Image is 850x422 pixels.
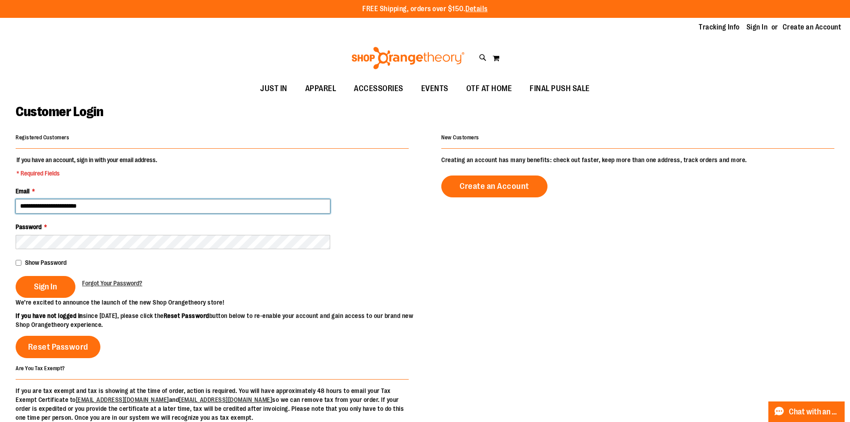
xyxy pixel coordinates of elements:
strong: Reset Password [164,312,209,319]
p: Creating an account has many benefits: check out faster, keep more than one address, track orders... [441,155,834,164]
span: OTF AT HOME [466,79,512,99]
a: Reset Password [16,336,100,358]
strong: New Customers [441,134,479,141]
p: since [DATE], please click the button below to re-enable your account and gain access to our bran... [16,311,425,329]
strong: Registered Customers [16,134,69,141]
span: Chat with an Expert [789,408,839,416]
span: Reset Password [28,342,88,352]
button: Sign In [16,276,75,298]
strong: If you have not logged in [16,312,83,319]
a: Details [465,5,488,13]
span: * Required Fields [17,169,157,178]
a: APPAREL [296,79,345,99]
span: Forgot Your Password? [82,280,142,287]
button: Chat with an Expert [768,401,845,422]
a: Create an Account [441,175,547,197]
a: ACCESSORIES [345,79,412,99]
span: Create an Account [460,181,529,191]
span: Sign In [34,282,57,292]
span: Password [16,223,41,230]
span: Email [16,188,29,195]
a: Tracking Info [699,22,740,32]
a: Sign In [746,22,768,32]
a: Create an Account [783,22,842,32]
a: OTF AT HOME [457,79,521,99]
span: ACCESSORIES [354,79,403,99]
strong: Are You Tax Exempt? [16,365,65,371]
span: JUST IN [260,79,287,99]
a: JUST IN [251,79,296,99]
span: APPAREL [305,79,336,99]
img: Shop Orangetheory [350,47,466,69]
legend: If you have an account, sign in with your email address. [16,155,158,178]
a: [EMAIL_ADDRESS][DOMAIN_NAME] [179,396,272,403]
span: EVENTS [421,79,448,99]
span: Customer Login [16,104,103,119]
p: FREE Shipping, orders over $150. [362,4,488,14]
a: [EMAIL_ADDRESS][DOMAIN_NAME] [76,396,169,403]
p: If you are tax exempt and tax is showing at the time of order, action is required. You will have ... [16,386,409,422]
span: Show Password [25,259,66,266]
a: Forgot Your Password? [82,279,142,288]
p: We’re excited to announce the launch of the new Shop Orangetheory store! [16,298,425,307]
span: FINAL PUSH SALE [530,79,590,99]
a: EVENTS [412,79,457,99]
a: FINAL PUSH SALE [521,79,599,99]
